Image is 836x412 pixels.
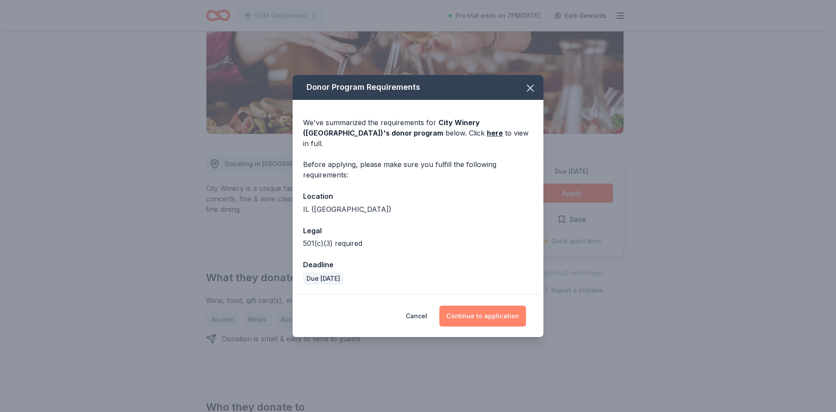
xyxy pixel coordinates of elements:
[439,306,526,327] button: Continue to application
[303,259,533,270] div: Deadline
[303,272,344,285] div: Due [DATE]
[406,306,427,327] button: Cancel
[303,159,533,180] div: Before applying, please make sure you fulfill the following requirements:
[293,75,543,100] div: Donor Program Requirements
[303,225,533,236] div: Legal
[303,191,533,202] div: Location
[487,128,503,138] a: here
[303,238,533,249] div: 501(c)(3) required
[303,204,533,215] div: IL ([GEOGRAPHIC_DATA])
[303,117,533,149] div: We've summarized the requirements for below. Click to view in full.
